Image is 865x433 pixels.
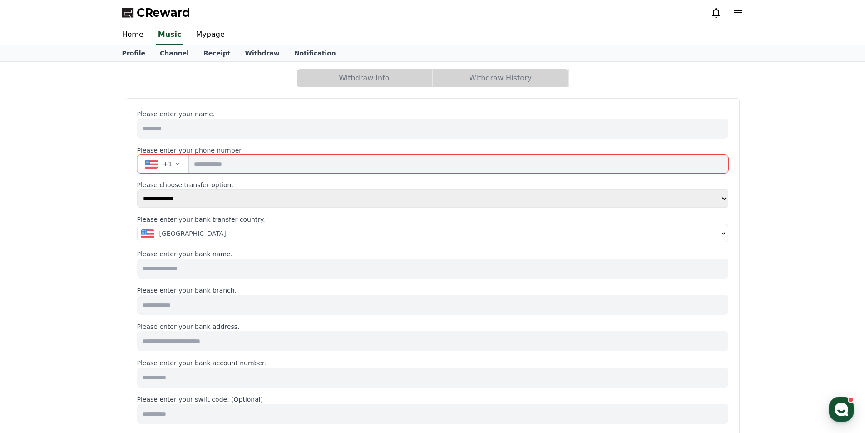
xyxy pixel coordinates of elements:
a: Notification [287,45,343,61]
span: CReward [137,5,190,20]
p: Please choose transfer option. [137,180,728,189]
span: Settings [134,302,157,309]
a: Withdraw History [433,69,569,87]
p: Please enter your bank address. [137,322,728,331]
a: Receipt [196,45,238,61]
a: Music [156,25,183,45]
p: Please enter your swift code. (Optional) [137,395,728,404]
a: Channel [153,45,196,61]
button: Withdraw History [433,69,568,87]
a: Messages [60,288,117,311]
a: CReward [122,5,190,20]
a: Home [115,25,151,45]
a: Profile [115,45,153,61]
a: Withdraw Info [297,69,433,87]
p: Please enter your phone number. [137,146,728,155]
span: Messages [75,302,102,309]
a: Withdraw [237,45,287,61]
p: Please enter your bank branch. [137,286,728,295]
a: Home [3,288,60,311]
p: Please enter your name. [137,109,728,119]
span: Home [23,302,39,309]
p: Please enter your bank name. [137,249,728,259]
span: +1 [163,159,173,169]
span: [GEOGRAPHIC_DATA] [159,229,226,238]
p: Please enter your bank transfer country. [137,215,728,224]
button: Withdraw Info [297,69,432,87]
a: Settings [117,288,174,311]
p: Please enter your bank account number. [137,358,728,368]
a: Mypage [189,25,232,45]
